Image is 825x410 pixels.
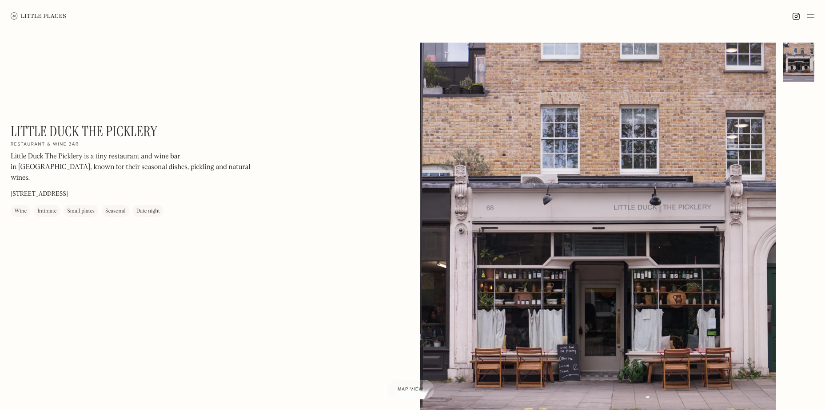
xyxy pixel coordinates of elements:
h1: Little Duck The Picklery [11,123,157,140]
p: Little Duck The Picklery is a tiny restaurant and wine bar in [GEOGRAPHIC_DATA], known for their ... [11,152,251,184]
h2: Restaurant & wine bar [11,142,79,148]
span: Map view [398,387,423,392]
div: Intimate [37,207,56,216]
a: Map view [387,380,434,399]
p: [STREET_ADDRESS] [11,190,68,199]
div: Seasonal [105,207,126,216]
div: Date night [136,207,160,216]
div: Small plates [67,207,95,216]
div: Wine [14,207,27,216]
